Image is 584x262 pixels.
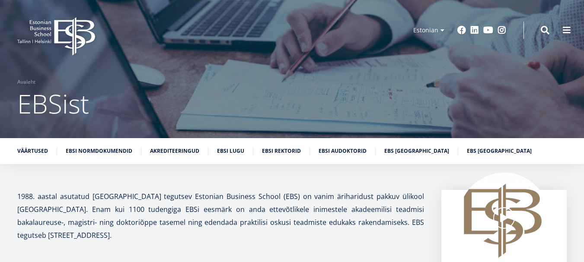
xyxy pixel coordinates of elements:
[467,147,532,155] a: EBS [GEOGRAPHIC_DATA]
[217,147,244,155] a: EBSi lugu
[17,78,35,86] a: Avaleht
[319,147,367,155] a: EBSi audoktorid
[17,190,424,242] p: 1988. aastal asutatud [GEOGRAPHIC_DATA] tegutsev Estonian Business School (EBS) on vanim äriharid...
[262,147,301,155] a: EBSi rektorid
[66,147,132,155] a: EBSi normdokumendid
[457,26,466,35] a: Facebook
[150,147,199,155] a: Akrediteeringud
[17,86,89,121] span: EBSist
[483,26,493,35] a: Youtube
[498,26,506,35] a: Instagram
[470,26,479,35] a: Linkedin
[17,147,48,155] a: Väärtused
[384,147,449,155] a: EBS [GEOGRAPHIC_DATA]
